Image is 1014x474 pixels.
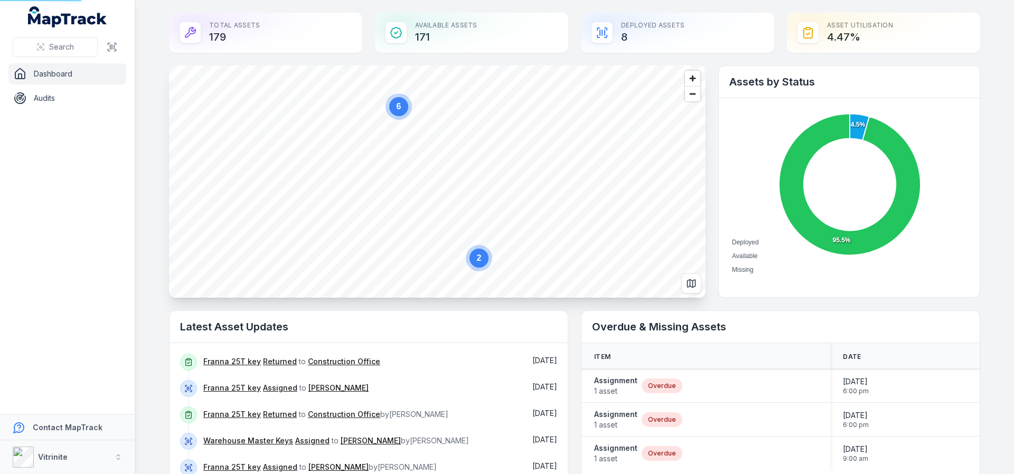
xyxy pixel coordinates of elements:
a: Audits [8,88,126,109]
a: Franna 25T key [203,409,261,420]
a: Assigned [263,462,297,472]
a: Assignment1 asset [594,443,637,464]
span: [DATE] [532,435,557,444]
time: 7/9/2025, 6:00:00 PM [843,410,869,429]
span: [DATE] [843,376,869,387]
strong: Assignment [594,409,637,420]
span: Missing [732,266,754,273]
button: Zoom in [685,71,700,86]
a: Construction Office [308,409,380,420]
a: MapTrack [28,6,107,27]
strong: Assignment [594,443,637,453]
time: 7/14/2025, 9:00:00 AM [843,444,868,463]
a: [PERSON_NAME] [308,462,369,472]
h2: Overdue & Missing Assets [592,319,969,334]
a: Assigned [263,383,297,393]
a: Construction Office [308,356,380,367]
strong: Contact MapTrack [33,423,102,432]
span: to [203,383,369,392]
text: 6 [397,102,401,111]
time: 8/19/2025, 1:42:07 PM [532,461,557,470]
span: [DATE] [532,356,557,365]
a: [PERSON_NAME] [308,383,369,393]
strong: Vitrinite [38,452,68,461]
span: Deployed [732,239,759,246]
span: 9:00 am [843,454,868,463]
span: [DATE] [843,444,868,454]
a: [PERSON_NAME] [341,435,401,446]
span: 6:00 pm [843,421,869,429]
h2: Assets by Status [729,74,969,89]
strong: Assignment [594,375,637,386]
span: [DATE] [532,382,557,391]
span: 1 asset [594,453,637,464]
a: Franna 25T key [203,356,261,367]
a: Franna 25T key [203,462,261,472]
span: Available [732,252,757,260]
h2: Latest Asset Updates [180,319,557,334]
time: 8/19/2025, 4:12:46 PM [532,409,557,418]
span: Date [843,353,861,361]
span: 1 asset [594,386,637,396]
span: to by [PERSON_NAME] [203,410,448,419]
span: Item [594,353,611,361]
canvas: Map [169,65,706,298]
a: Warehouse Master Keys [203,435,293,446]
div: Overdue [642,412,682,427]
span: to [203,357,380,366]
button: Search [13,37,98,57]
span: to by [PERSON_NAME] [203,462,437,471]
span: [DATE] [532,409,557,418]
a: Dashboard [8,63,126,84]
time: 8/19/2025, 4:05:27 PM [532,435,557,444]
button: Zoom out [685,86,700,101]
a: Franna 25T key [203,383,261,393]
span: 1 asset [594,420,637,430]
div: Overdue [642,446,682,461]
a: Returned [263,356,297,367]
span: to by [PERSON_NAME] [203,436,469,445]
text: 2 [477,253,482,262]
a: Assignment1 asset [594,375,637,396]
a: Assignment1 asset [594,409,637,430]
button: Switch to Map View [681,273,701,293]
span: [DATE] [532,461,557,470]
time: 8/20/2025, 12:13:08 PM [532,356,557,365]
time: 7/9/2025, 6:00:00 PM [843,376,869,395]
div: Overdue [642,378,682,393]
a: Assigned [295,435,330,446]
a: Returned [263,409,297,420]
span: Search [49,42,74,52]
time: 8/20/2025, 10:40:48 AM [532,382,557,391]
span: [DATE] [843,410,869,421]
span: 6:00 pm [843,387,869,395]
